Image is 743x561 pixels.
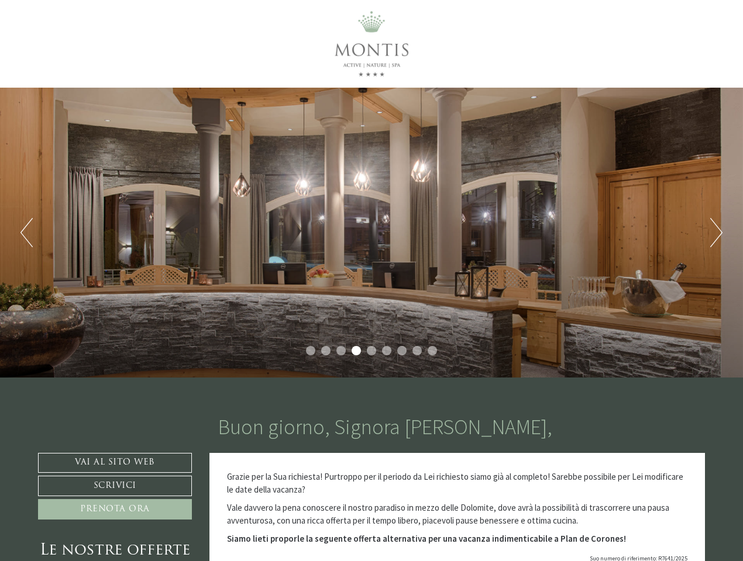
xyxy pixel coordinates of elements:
[38,453,192,473] a: Vai al sito web
[211,9,250,27] div: [DATE]
[227,533,626,544] strong: Siamo lieti proporle la seguente offerta alternativa per una vacanza indimenticabile a Plan de Co...
[9,31,161,64] div: Buon giorno, come possiamo aiutarla?
[18,33,155,42] div: Montis – Active Nature Spa
[227,470,688,496] p: Grazie per la Sua richiesta! Purtroppo per il periodo da Lei richiesto siamo già al completo! Sar...
[218,415,552,439] h1: Buon giorno, Signora [PERSON_NAME],
[38,476,192,496] a: Scrivici
[710,218,723,247] button: Next
[38,499,192,520] a: Prenota ora
[227,501,688,527] p: Vale davvero la pena conoscere il nostro paradiso in mezzo delle Dolomite, dove avrà la possibili...
[20,218,33,247] button: Previous
[18,54,155,62] small: 14:49
[397,308,462,328] button: Invia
